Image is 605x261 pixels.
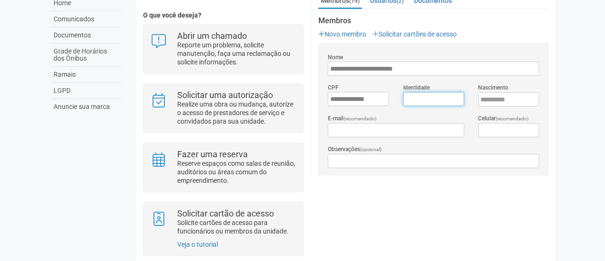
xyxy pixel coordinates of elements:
[328,175,373,186] a: Carregar foto
[177,208,274,218] strong: Solicitar cartão de acesso
[151,32,296,66] a: Abrir um chamado Reporte um problema, solicite manutenção, faça uma reclamação ou solicite inform...
[52,83,122,99] a: LGPD
[52,44,122,67] a: Grade de Horários dos Ônibus
[360,147,382,152] span: (opcional)
[328,145,382,154] label: Observações
[318,30,366,38] a: Novo membro
[151,150,296,185] a: Fazer uma reserva Reserve espaços como salas de reunião, auditórios ou áreas comum do empreendime...
[177,241,218,248] a: Veja o tutorial
[52,27,122,44] a: Documentos
[479,83,509,92] label: Nascimento
[343,116,377,121] span: (recomendado)
[328,53,343,62] label: Nome
[177,149,248,159] strong: Fazer uma reserva
[177,90,273,100] strong: Solicitar uma autorização
[151,209,296,235] a: Solicitar cartão de acesso Solicite cartões de acesso para funcionários ou membros da unidade.
[328,114,377,123] label: E-mail
[177,31,247,41] strong: Abrir um chamado
[52,67,122,83] a: Ramais
[479,114,529,123] label: Celular
[151,91,296,126] a: Solicitar uma autorização Realize uma obra ou mudança, autorize o acesso de prestadores de serviç...
[496,116,529,121] span: (recomendado)
[177,218,296,235] p: Solicite cartões de acesso para funcionários ou membros da unidade.
[177,100,296,126] p: Realize uma obra ou mudança, autorize o acesso de prestadores de serviço e convidados para sua un...
[403,83,430,92] label: Identidade
[143,12,304,19] h4: O que você deseja?
[177,41,296,66] p: Reporte um problema, solicite manutenção, faça uma reclamação ou solicite informações.
[372,30,457,38] a: Solicitar cartões de acesso
[318,17,549,25] strong: Membros
[52,99,122,115] a: Anuncie sua marca
[328,83,339,92] label: CPF
[52,11,122,27] a: Comunicados
[177,159,296,185] p: Reserve espaços como salas de reunião, auditórios ou áreas comum do empreendimento.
